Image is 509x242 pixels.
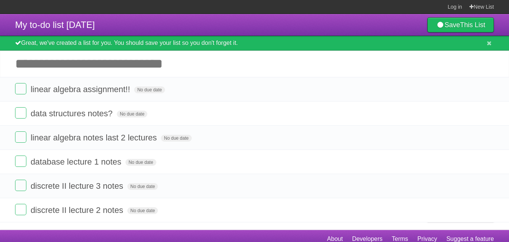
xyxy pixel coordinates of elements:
label: Done [15,83,26,94]
label: Done [15,204,26,215]
label: Done [15,107,26,119]
span: No due date [117,111,147,117]
span: No due date [134,86,165,93]
b: This List [460,21,485,29]
a: SaveThis List [427,17,494,32]
span: linear algebra assignment!! [31,85,132,94]
span: No due date [125,159,156,166]
span: linear algebra notes last 2 lectures [31,133,159,142]
span: discrete II lecture 3 notes [31,181,125,191]
span: No due date [127,183,158,190]
label: Done [15,156,26,167]
span: discrete II lecture 2 notes [31,205,125,215]
label: Done [15,131,26,143]
label: Done [15,180,26,191]
span: My to-do list [DATE] [15,20,95,30]
span: No due date [161,135,191,142]
span: data structures notes? [31,109,115,118]
span: No due date [127,207,158,214]
span: database lecture 1 notes [31,157,123,166]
